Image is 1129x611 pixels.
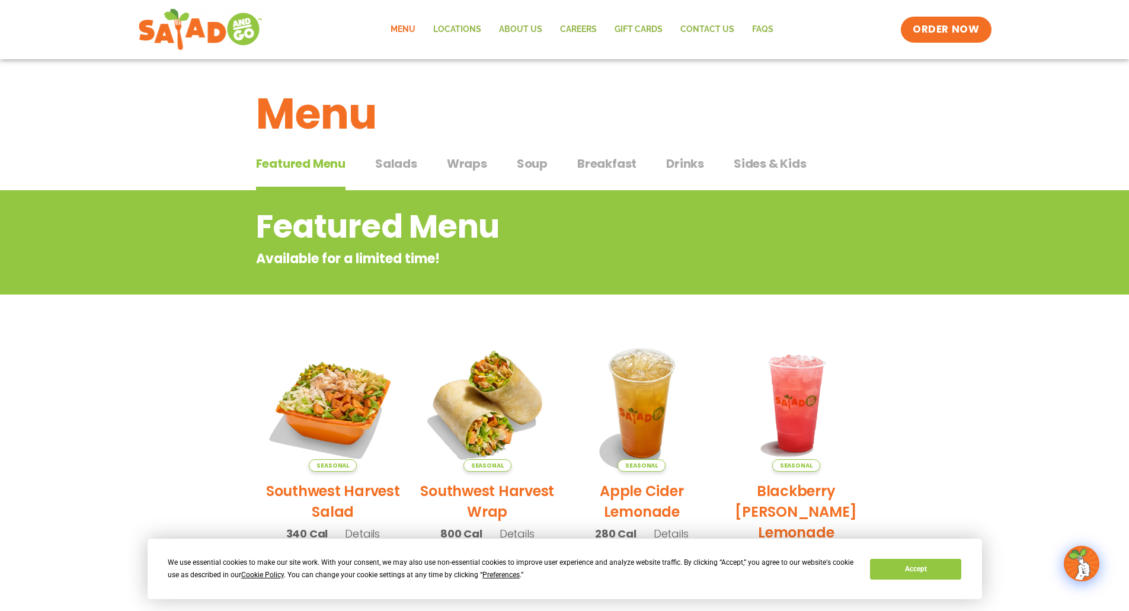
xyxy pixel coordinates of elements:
h2: Apple Cider Lemonade [574,481,711,522]
span: Sides & Kids [734,155,807,172]
span: Featured Menu [256,155,346,172]
span: Details [654,526,689,541]
div: Tabbed content [256,151,874,191]
p: Available for a limited time! [256,249,778,268]
span: Details [345,526,380,541]
span: Preferences [482,571,520,579]
button: Accept [870,559,961,580]
span: Cookie Policy [241,571,284,579]
h2: Featured Menu [256,203,778,251]
span: Breakfast [577,155,637,172]
h2: Southwest Harvest Salad [265,481,402,522]
a: Menu [382,16,424,43]
a: About Us [490,16,551,43]
a: Contact Us [671,16,743,43]
span: Soup [517,155,548,172]
a: FAQs [743,16,782,43]
h2: Southwest Harvest Wrap [419,481,556,522]
span: Details [500,526,535,541]
h2: Blackberry [PERSON_NAME] Lemonade [728,481,865,543]
img: Product photo for Apple Cider Lemonade [574,335,711,472]
span: Seasonal [463,459,511,472]
a: GIFT CARDS [606,16,671,43]
nav: Menu [382,16,782,43]
img: Product photo for Southwest Harvest Salad [265,335,402,472]
span: 800 Cal [440,526,482,542]
span: Wraps [447,155,487,172]
img: wpChatIcon [1065,547,1098,580]
img: new-SAG-logo-768×292 [138,6,263,53]
span: ORDER NOW [913,23,979,37]
a: ORDER NOW [901,17,991,43]
span: Drinks [666,155,704,172]
h1: Menu [256,82,874,146]
span: Seasonal [618,459,666,472]
span: 340 Cal [286,526,328,542]
div: We use essential cookies to make our site work. With your consent, we may also use non-essential ... [168,556,856,581]
span: Salads [375,155,417,172]
span: Seasonal [309,459,357,472]
div: Cookie Consent Prompt [148,539,982,599]
a: Locations [424,16,490,43]
span: Seasonal [772,459,820,472]
img: Product photo for Southwest Harvest Wrap [419,335,556,472]
img: Product photo for Blackberry Bramble Lemonade [728,335,865,472]
a: Careers [551,16,606,43]
span: 280 Cal [595,526,637,542]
